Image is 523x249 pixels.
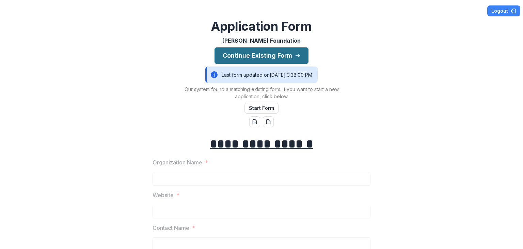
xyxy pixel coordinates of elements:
[153,158,202,166] p: Organization Name
[249,116,260,127] button: word-download
[263,116,274,127] button: pdf-download
[244,103,279,114] button: Start Form
[176,86,347,100] p: Our system found a matching existing form. If you want to start a new application, click below.
[211,19,312,34] h2: Application Form
[153,191,174,199] p: Website
[153,224,189,232] p: Contact Name
[215,47,308,64] button: Continue Existing Form
[205,67,318,83] div: Last form updated on [DATE] 3:38:00 PM
[487,5,520,16] button: Logout
[222,36,301,45] p: [PERSON_NAME] Foundation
